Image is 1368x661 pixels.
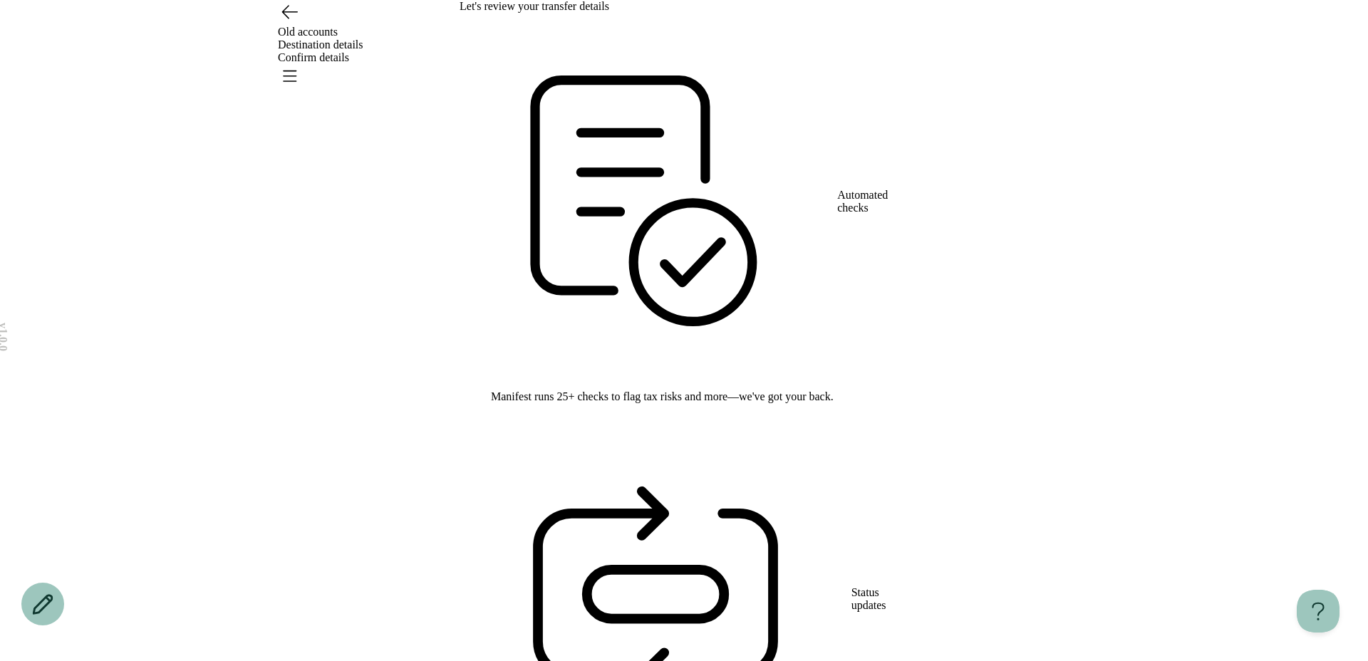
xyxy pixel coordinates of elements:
span: Confirm details [278,51,349,63]
span: Destination details [278,38,363,51]
button: Open menu [278,64,301,87]
h3: Automated checks [837,189,908,214]
span: Old accounts [278,26,338,38]
iframe: Help Scout Beacon - Open [1297,590,1339,633]
p: Manifest runs 25+ checks to flag tax risks and more—we've got your back. [460,390,908,403]
h3: Status updates [851,586,908,612]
